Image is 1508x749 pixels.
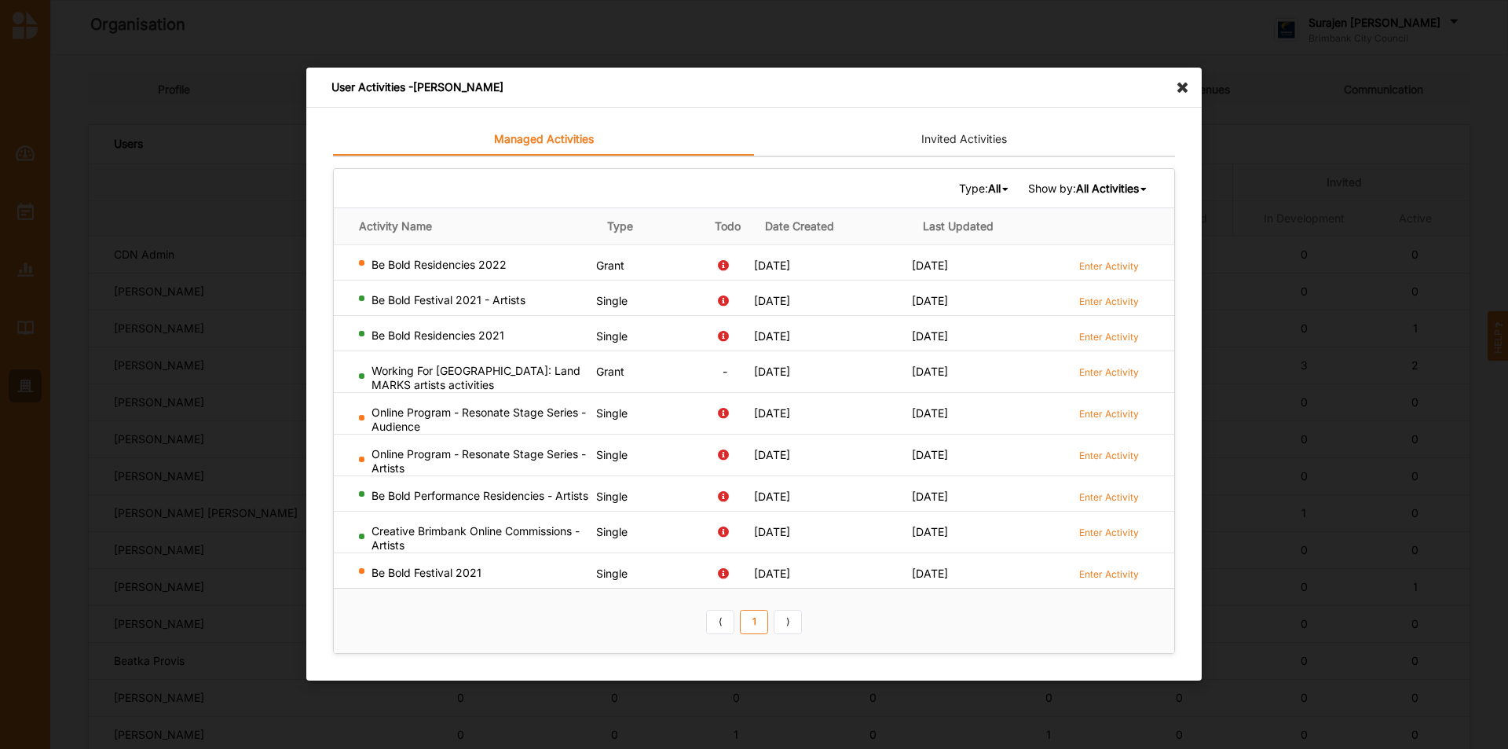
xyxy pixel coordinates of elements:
span: [DATE] [912,294,948,307]
span: Single [596,406,628,420]
label: Enter Activity [1079,490,1139,504]
label: Enter Activity [1079,259,1139,273]
span: [DATE] [912,259,948,272]
span: Grant [596,259,624,272]
a: 1 [740,610,768,635]
div: Be Bold Residencies 2022 [359,258,590,272]
div: Pagination Navigation [704,608,805,634]
span: [DATE] [754,406,790,420]
b: All Activities [1076,182,1139,195]
a: Enter Activity [1079,566,1139,581]
label: Enter Activity [1079,567,1139,581]
span: Single [596,329,628,343]
div: Be Bold Residencies 2021 [359,329,590,343]
span: - [723,365,727,378]
span: Single [596,448,628,461]
a: Invited Activities [754,124,1175,156]
span: Show by: [1028,182,1149,196]
label: Enter Activity [1079,295,1139,308]
span: [DATE] [754,294,790,307]
span: Single [596,294,628,307]
span: [DATE] [912,490,948,503]
a: Enter Activity [1079,293,1139,308]
div: Working For [GEOGRAPHIC_DATA]: Land MARKS artists activities [359,364,590,392]
a: Next item [774,610,802,635]
span: [DATE] [912,567,948,580]
a: Enter Activity [1079,489,1139,504]
span: [DATE] [754,329,790,343]
span: [DATE] [912,365,948,378]
span: [DATE] [754,567,790,580]
span: Type: [959,182,1011,196]
span: [DATE] [754,365,790,378]
div: Be Bold Festival 2021 - Artists [359,293,590,307]
label: Enter Activity [1079,449,1139,462]
div: Be Bold Performance Residencies - Artists [359,489,590,503]
span: [DATE] [912,525,948,538]
div: Creative Brimbank Online Commissions - Artists [359,524,590,553]
a: Managed Activities [333,124,754,156]
label: Enter Activity [1079,365,1139,379]
b: All [988,182,1001,195]
a: Enter Activity [1079,406,1139,420]
span: [DATE] [754,259,790,272]
div: Be Bold Festival 2021 [359,566,590,580]
span: [DATE] [912,406,948,420]
th: Last Updated [912,208,1070,245]
div: Online Program - Resonate Stage Series - Artists [359,447,590,475]
th: Date Created [754,208,912,245]
span: Single [596,525,628,538]
th: Activity Name [334,208,596,245]
span: Single [596,567,628,580]
label: Enter Activity [1079,526,1139,539]
a: Enter Activity [1079,329,1139,343]
th: Todo [701,208,754,245]
span: Single [596,490,628,503]
th: Type [596,208,701,245]
a: Enter Activity [1079,524,1139,539]
a: Enter Activity [1079,364,1139,379]
a: Previous item [706,610,734,635]
span: [DATE] [912,329,948,343]
label: Enter Activity [1079,407,1139,420]
span: [DATE] [754,448,790,461]
span: [DATE] [912,448,948,461]
div: User Activities - [PERSON_NAME] [306,68,1202,108]
a: Enter Activity [1079,258,1139,273]
span: [DATE] [754,525,790,538]
span: Grant [596,365,624,378]
span: [DATE] [754,490,790,503]
div: Online Program - Resonate Stage Series - Audience [359,406,590,434]
label: Enter Activity [1079,330,1139,343]
a: Enter Activity [1079,447,1139,462]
